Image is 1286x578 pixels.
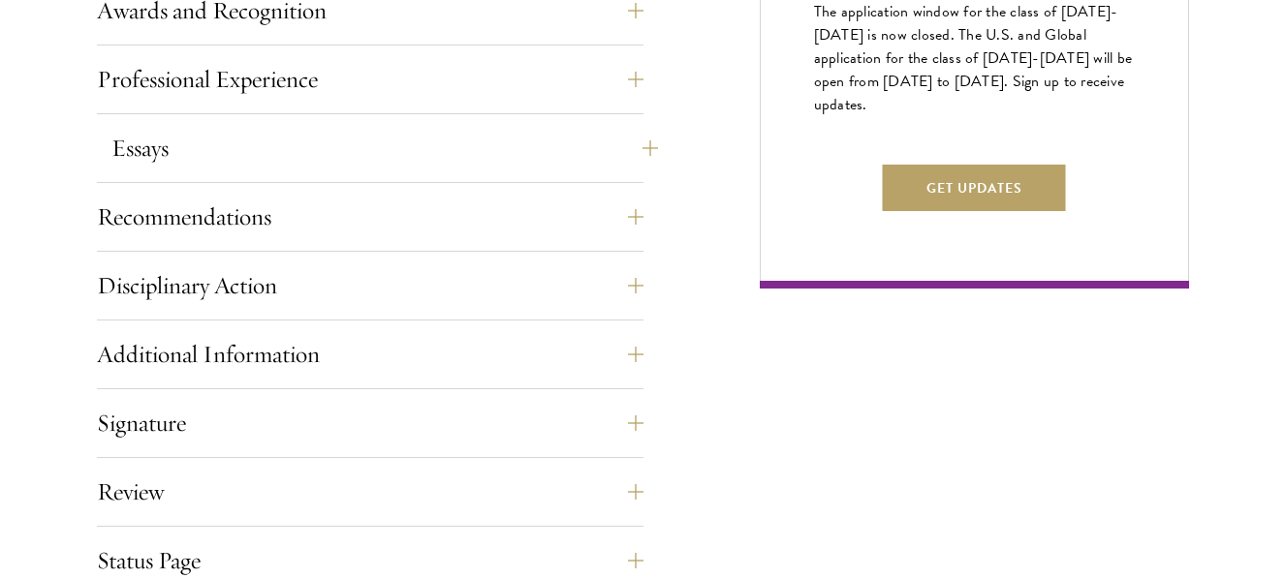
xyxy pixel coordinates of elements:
[97,56,643,103] button: Professional Experience
[111,125,658,171] button: Essays
[97,194,643,240] button: Recommendations
[97,469,643,515] button: Review
[97,262,643,309] button: Disciplinary Action
[883,165,1066,211] button: Get Updates
[97,331,643,378] button: Additional Information
[97,400,643,446] button: Signature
